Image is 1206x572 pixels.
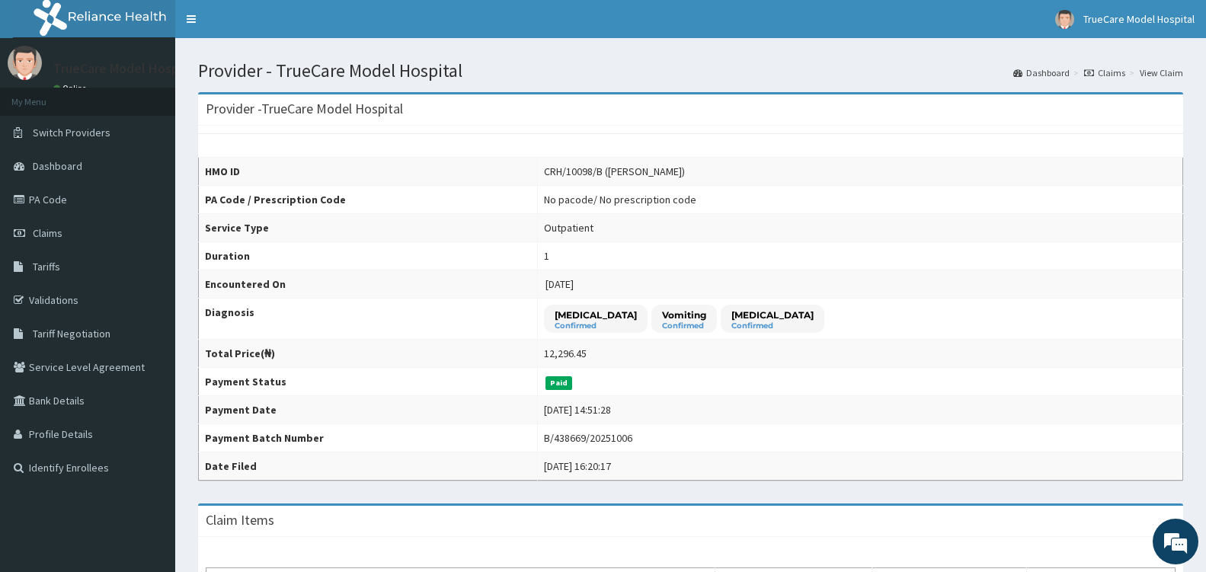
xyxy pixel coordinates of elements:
th: Diagnosis [199,299,538,340]
th: Payment Batch Number [199,424,538,452]
small: Confirmed [662,322,706,330]
p: [MEDICAL_DATA] [731,308,814,321]
div: [DATE] 16:20:17 [544,459,611,474]
th: PA Code / Prescription Code [199,186,538,214]
div: 12,296.45 [544,346,587,361]
img: User Image [1055,10,1074,29]
p: TrueCare Model Hospital [53,62,199,75]
th: HMO ID [199,158,538,186]
h1: Provider - TrueCare Model Hospital [198,61,1183,81]
th: Duration [199,242,538,270]
p: [MEDICAL_DATA] [555,308,637,321]
p: Vomiting [662,308,706,321]
img: User Image [8,46,42,80]
small: Confirmed [555,322,637,330]
a: Dashboard [1013,66,1070,79]
div: Outpatient [544,220,593,235]
span: Paid [545,376,573,390]
h3: Claim Items [206,513,274,527]
th: Encountered On [199,270,538,299]
div: CRH/10098/B ([PERSON_NAME]) [544,164,685,179]
span: Dashboard [33,159,82,173]
div: No pacode / No prescription code [544,192,696,207]
th: Date Filed [199,452,538,481]
div: 1 [544,248,549,264]
small: Confirmed [731,322,814,330]
span: TrueCare Model Hospital [1083,12,1195,26]
th: Payment Date [199,396,538,424]
span: Tariffs [33,260,60,273]
th: Total Price(₦) [199,340,538,368]
span: Claims [33,226,62,240]
span: Switch Providers [33,126,110,139]
span: Tariff Negotiation [33,327,110,340]
a: View Claim [1140,66,1183,79]
a: Claims [1084,66,1125,79]
th: Payment Status [199,368,538,396]
th: Service Type [199,214,538,242]
div: [DATE] 14:51:28 [544,402,611,417]
a: Online [53,83,90,94]
div: B/438669/20251006 [544,430,632,446]
h3: Provider - TrueCare Model Hospital [206,102,403,116]
span: [DATE] [545,277,574,291]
